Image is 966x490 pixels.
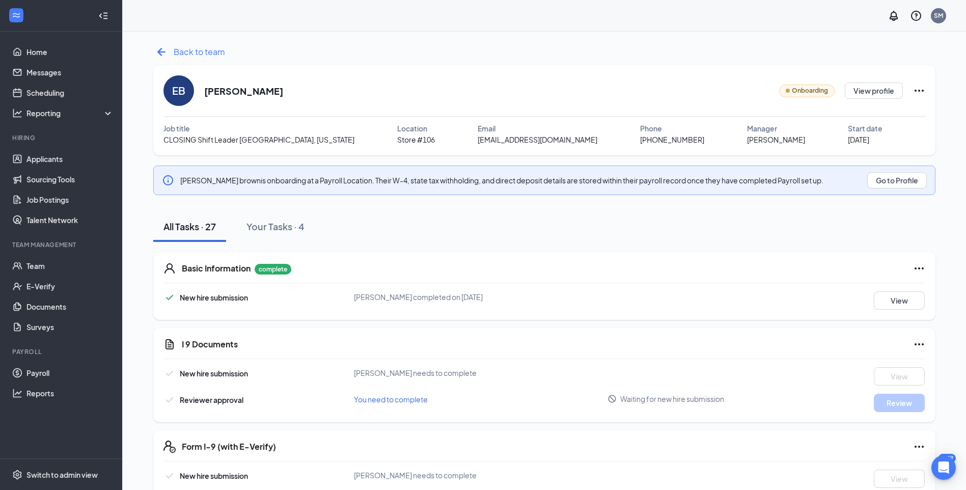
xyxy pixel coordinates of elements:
svg: Collapse [98,11,108,21]
button: Go to Profile [867,172,927,188]
svg: Ellipses [913,441,925,453]
a: Payroll [26,363,114,383]
span: Phone [640,123,662,134]
a: Sourcing Tools [26,169,114,189]
a: Talent Network [26,210,114,230]
span: Onboarding [792,86,828,96]
div: Team Management [12,240,112,249]
div: Your Tasks · 4 [246,220,305,233]
span: Back to team [174,45,225,58]
span: [PERSON_NAME] needs to complete [354,471,477,480]
div: EB [172,84,185,98]
div: SM [934,11,943,20]
svg: Settings [12,470,22,480]
svg: User [163,262,176,275]
h5: Form I-9 (with E-Verify) [182,441,276,452]
span: [PHONE_NUMBER] [640,134,704,145]
span: Waiting for new hire submission [620,394,724,404]
span: [PERSON_NAME] completed on [DATE] [354,292,483,302]
span: [PERSON_NAME] brown is onboarding at a Payroll Location. Their W-4, state tax withholding, and di... [180,176,823,185]
svg: ArrowLeftNew [153,44,170,60]
a: Surveys [26,317,114,337]
span: New hire submission [180,471,248,480]
h5: I 9 Documents [182,339,238,350]
a: Messages [26,62,114,83]
span: [EMAIL_ADDRESS][DOMAIN_NAME] [478,134,597,145]
svg: Ellipses [913,85,925,97]
a: Scheduling [26,83,114,103]
div: Switch to admin view [26,470,98,480]
div: 1259 [939,454,956,462]
button: View [874,291,925,310]
div: Payroll [12,347,112,356]
div: Open Intercom Messenger [931,455,956,480]
button: View [874,470,925,488]
span: New hire submission [180,369,248,378]
svg: FormI9EVerifyIcon [163,441,176,453]
svg: Notifications [888,10,900,22]
div: Reporting [26,108,114,118]
span: [DATE] [848,134,869,145]
span: CLOSING Shift Leader [GEOGRAPHIC_DATA], [US_STATE] [163,134,354,145]
span: [PERSON_NAME] [747,134,805,145]
svg: QuestionInfo [910,10,922,22]
span: Reviewer approval [180,395,243,404]
svg: Checkmark [163,394,176,406]
a: E-Verify [26,276,114,296]
svg: Info [162,174,174,186]
a: Documents [26,296,114,317]
h2: [PERSON_NAME] [204,85,283,97]
a: Reports [26,383,114,403]
a: Applicants [26,149,114,169]
span: Email [478,123,495,134]
svg: Checkmark [163,367,176,379]
button: View profile [845,83,903,99]
span: Job title [163,123,190,134]
svg: Ellipses [913,338,925,350]
span: Start date [848,123,882,134]
a: ArrowLeftNewBack to team [153,44,225,60]
span: You need to complete [354,395,428,404]
a: Home [26,42,114,62]
svg: Checkmark [163,470,176,482]
svg: WorkstreamLogo [11,10,21,20]
p: complete [255,264,291,275]
span: [PERSON_NAME] needs to complete [354,368,477,377]
a: Job Postings [26,189,114,210]
span: Manager [747,123,777,134]
button: View [874,367,925,386]
svg: Blocked [608,394,617,403]
svg: CustomFormIcon [163,338,176,350]
a: Team [26,256,114,276]
span: New hire submission [180,293,248,302]
button: Review [874,394,925,412]
svg: Analysis [12,108,22,118]
div: All Tasks · 27 [163,220,216,233]
svg: Ellipses [913,262,925,275]
div: Hiring [12,133,112,142]
span: Store #106 [397,134,435,145]
svg: Checkmark [163,291,176,304]
span: Location [397,123,427,134]
h5: Basic Information [182,263,251,274]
